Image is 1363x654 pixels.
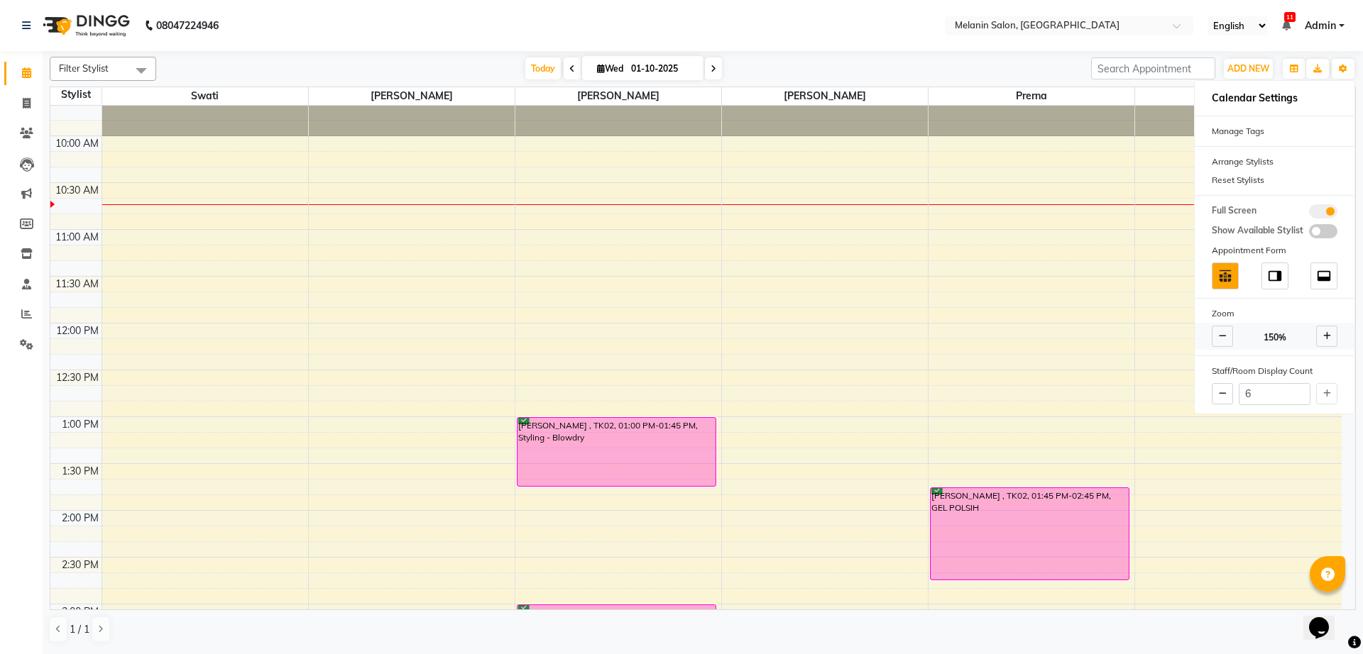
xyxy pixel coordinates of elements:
[1282,19,1291,32] a: 11
[1195,241,1354,260] div: Appointment Form
[50,87,102,102] div: Stylist
[53,370,102,385] div: 12:30 PM
[1195,153,1354,171] div: Arrange Stylists
[1135,87,1342,105] span: freelancer
[1195,122,1354,140] div: Manage Tags
[1212,204,1257,218] span: Full Screen
[53,183,102,198] div: 10:30 AM
[518,418,716,486] div: [PERSON_NAME] , TK02, 01:00 PM-01:45 PM, Styling - Blowdry
[1305,18,1336,33] span: Admin
[1303,597,1349,640] iframe: chat widget
[1217,268,1233,284] img: table_move_above.svg
[59,511,102,526] div: 2:00 PM
[59,464,102,479] div: 1:30 PM
[59,62,109,74] span: Filter Stylist
[53,136,102,151] div: 10:00 AM
[102,87,308,105] span: Swati
[53,230,102,245] div: 11:00 AM
[1267,268,1283,284] img: dock_right.svg
[53,277,102,292] div: 11:30 AM
[59,604,102,619] div: 3:00 PM
[1227,63,1269,74] span: ADD NEW
[1195,304,1354,323] div: Zoom
[525,57,561,79] span: Today
[53,323,102,338] div: 12:00 PM
[59,558,102,572] div: 2:30 PM
[722,87,928,105] span: [PERSON_NAME]
[1264,331,1286,344] span: 150%
[627,58,698,79] input: 2025-10-01
[309,87,515,105] span: [PERSON_NAME]
[1195,171,1354,189] div: Reset Stylists
[156,6,219,45] b: 08047224946
[931,488,1129,580] div: [PERSON_NAME] , TK02, 01:45 PM-02:45 PM, GEL POLSIH
[1316,268,1332,284] img: dock_bottom.svg
[59,417,102,432] div: 1:00 PM
[515,87,721,105] span: [PERSON_NAME]
[1195,362,1354,380] div: Staff/Room Display Count
[70,622,89,637] span: 1 / 1
[1195,87,1354,110] h6: Calendar Settings
[1212,224,1303,238] span: Show Available Stylist
[36,6,133,45] img: logo
[1284,12,1296,22] span: 11
[929,87,1134,105] span: Prerna
[1224,59,1273,79] button: ADD NEW
[593,63,627,74] span: Wed
[1091,57,1215,79] input: Search Appointment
